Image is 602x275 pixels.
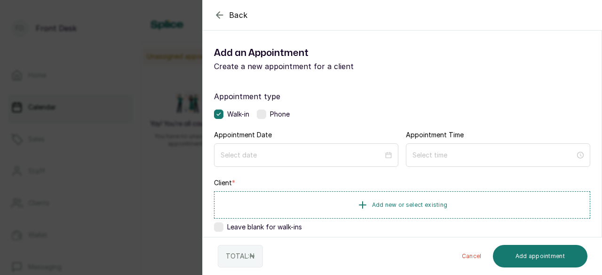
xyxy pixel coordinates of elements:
[406,130,464,140] label: Appointment Time
[229,9,248,21] span: Back
[214,61,402,72] p: Create a new appointment for a client
[226,251,255,261] p: TOTAL: ₦
[372,201,448,209] span: Add new or select existing
[214,178,235,188] label: Client
[412,150,575,160] input: Select time
[214,91,590,102] label: Appointment type
[227,110,249,119] span: Walk-in
[493,245,588,267] button: Add appointment
[454,245,489,267] button: Cancel
[227,222,302,232] span: Leave blank for walk-ins
[214,46,402,61] h1: Add an Appointment
[214,191,590,219] button: Add new or select existing
[221,150,383,160] input: Select date
[214,130,272,140] label: Appointment Date
[270,110,290,119] span: Phone
[214,9,248,21] button: Back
